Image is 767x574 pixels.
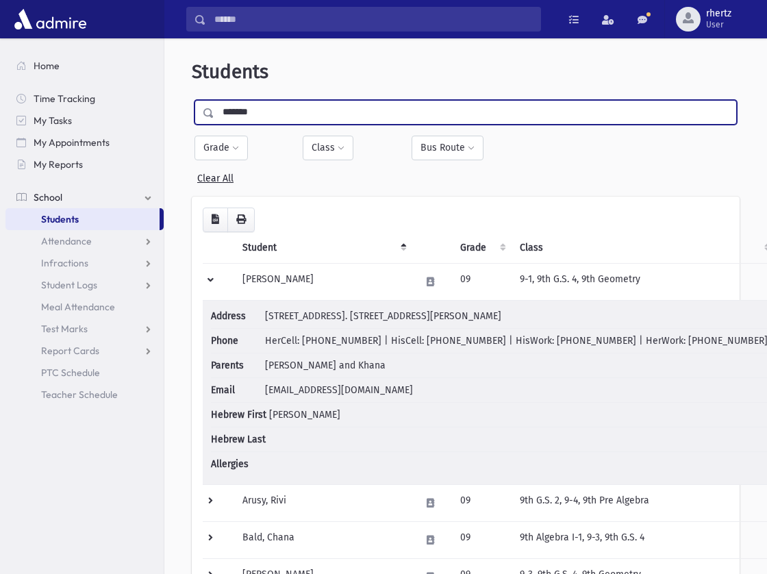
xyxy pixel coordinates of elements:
[5,132,164,153] a: My Appointments
[5,88,164,110] a: Time Tracking
[269,409,340,421] span: [PERSON_NAME]
[34,136,110,149] span: My Appointments
[5,153,164,175] a: My Reports
[706,8,731,19] span: rhertz
[206,7,540,32] input: Search
[41,323,88,335] span: Test Marks
[5,110,164,132] a: My Tasks
[11,5,90,33] img: AdmirePro
[5,274,164,296] a: Student Logs
[5,252,164,274] a: Infractions
[412,136,483,160] button: Bus Route
[34,158,83,171] span: My Reports
[211,457,262,471] span: Allergies
[192,60,268,83] span: Students
[5,208,160,230] a: Students
[34,114,72,127] span: My Tasks
[41,213,79,225] span: Students
[5,362,164,384] a: PTC Schedule
[5,384,164,405] a: Teacher Schedule
[211,432,266,447] span: Hebrew Last
[34,60,60,72] span: Home
[452,232,512,264] th: Grade: activate to sort column ascending
[234,484,412,521] td: Arusy, Rivi
[197,167,234,184] a: Clear All
[265,360,386,371] span: [PERSON_NAME] and Khana
[452,484,512,521] td: 09
[41,279,97,291] span: Student Logs
[234,232,412,264] th: Student: activate to sort column descending
[706,19,731,30] span: User
[34,191,62,203] span: School
[211,408,266,422] span: Hebrew First
[41,235,92,247] span: Attendance
[211,383,262,397] span: Email
[211,358,262,373] span: Parents
[211,334,262,348] span: Phone
[41,345,99,357] span: Report Cards
[234,521,412,558] td: Bald, Chana
[211,309,262,323] span: Address
[452,521,512,558] td: 09
[194,136,248,160] button: Grade
[203,208,228,232] button: CSV
[41,301,115,313] span: Meal Attendance
[452,263,512,300] td: 09
[5,340,164,362] a: Report Cards
[34,92,95,105] span: Time Tracking
[5,55,164,77] a: Home
[303,136,353,160] button: Class
[265,310,501,322] span: [STREET_ADDRESS]. [STREET_ADDRESS][PERSON_NAME]
[5,318,164,340] a: Test Marks
[5,230,164,252] a: Attendance
[5,296,164,318] a: Meal Attendance
[5,186,164,208] a: School
[265,384,413,396] span: [EMAIL_ADDRESS][DOMAIN_NAME]
[41,388,118,401] span: Teacher Schedule
[234,263,412,300] td: [PERSON_NAME]
[41,366,100,379] span: PTC Schedule
[41,257,88,269] span: Infractions
[227,208,255,232] button: Print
